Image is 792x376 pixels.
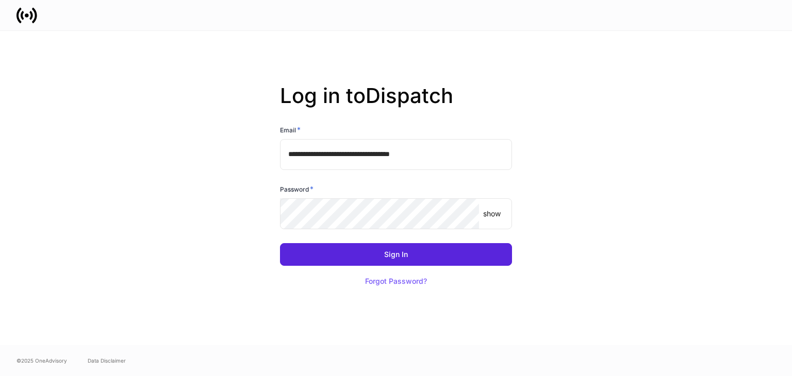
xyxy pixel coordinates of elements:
div: Sign In [384,251,408,258]
button: Forgot Password? [352,270,440,293]
h2: Log in to Dispatch [280,83,512,125]
span: © 2025 OneAdvisory [16,356,67,365]
a: Data Disclaimer [88,356,126,365]
h6: Email [280,125,301,135]
p: show [483,209,501,219]
h6: Password [280,184,313,194]
div: Forgot Password? [365,278,427,285]
button: Sign In [280,243,512,266]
